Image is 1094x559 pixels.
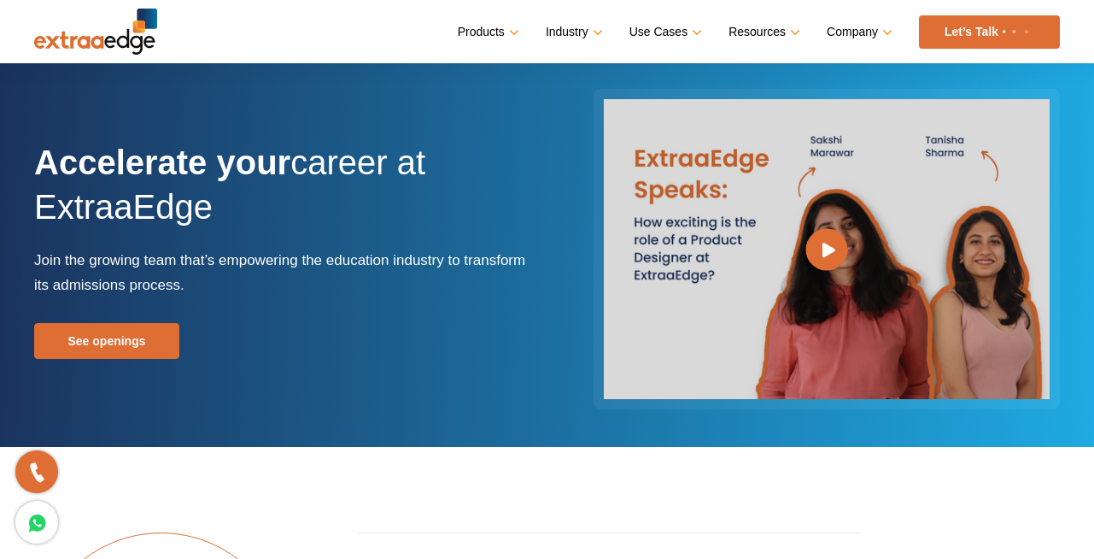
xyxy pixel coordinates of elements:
a: Let’s Talk [919,15,1060,49]
strong: Accelerate your [34,144,290,181]
a: Products [458,20,516,44]
a: Resources [728,20,797,44]
h1: career at ExtraaEdge [34,140,535,248]
a: Use Cases [629,20,699,44]
a: Company [827,20,889,44]
a: See openings [34,323,179,359]
p: Join the growing team that’s empowering the education industry to transform its admissions process. [34,248,535,297]
a: Industry [546,20,600,44]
